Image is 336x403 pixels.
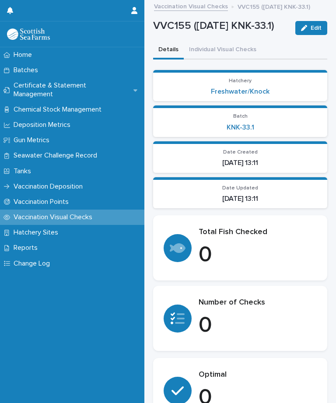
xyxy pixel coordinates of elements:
span: Date Updated [222,186,258,191]
p: Home [10,51,39,59]
span: Batch [233,114,248,119]
p: 0 [199,312,317,339]
a: KNK-33.1 [227,123,254,132]
p: Deposition Metrics [10,121,77,129]
p: Optimal [199,370,317,380]
p: Seawater Challenge Record [10,151,104,160]
p: Chemical Stock Management [10,105,108,114]
p: Certificate & Statement Management [10,81,133,98]
span: Hatchery [229,78,252,84]
p: Gun Metrics [10,136,56,144]
p: Reports [10,244,45,252]
p: Vaccination Points [10,198,76,206]
a: Vaccination Visual Checks [154,1,228,11]
p: VVC155 ([DATE] KNK-33.1) [238,1,310,11]
p: [DATE] 13:11 [158,195,322,203]
button: Edit [295,21,327,35]
a: Freshwater/Knock [211,88,269,96]
img: uOABhIYSsOPhGJQdTwEw [7,28,50,40]
p: Hatchery Sites [10,228,65,237]
button: Individual Visual Checks [184,41,262,60]
p: Vaccination Deposition [10,182,90,191]
p: Vaccination Visual Checks [10,213,99,221]
span: Date Created [223,150,258,155]
p: Number of Checks [199,298,317,308]
p: 0 [199,242,317,268]
p: Batches [10,66,45,74]
span: Edit [311,25,322,31]
p: VVC155 ([DATE] KNK-33.1) [153,20,288,32]
p: Tanks [10,167,38,175]
p: [DATE] 13:11 [158,159,322,167]
p: Change Log [10,259,57,268]
button: Details [153,41,184,60]
p: Total Fish Checked [199,228,317,237]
